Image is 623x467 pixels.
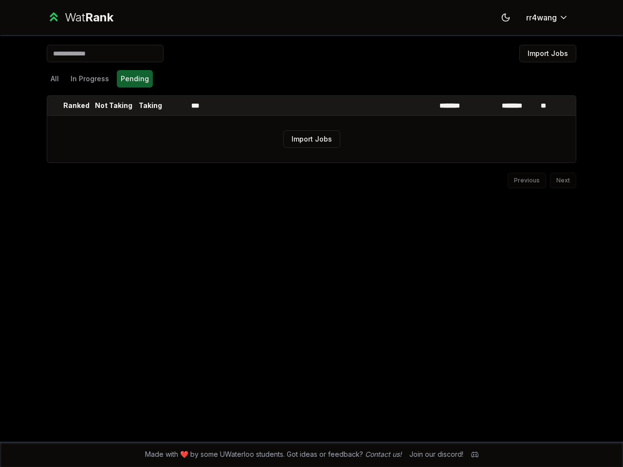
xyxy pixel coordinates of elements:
[65,10,113,25] div: Wat
[365,450,402,458] a: Contact us!
[139,101,162,110] p: Taking
[283,130,340,148] button: Import Jobs
[518,9,576,26] button: rr4wang
[519,45,576,62] button: Import Jobs
[47,70,63,88] button: All
[67,70,113,88] button: In Progress
[63,101,90,110] p: Ranked
[95,101,132,110] p: Not Taking
[47,10,113,25] a: WatRank
[145,449,402,459] span: Made with ❤️ by some UWaterloo students. Got ideas or feedback?
[117,70,153,88] button: Pending
[526,12,557,23] span: rr4wang
[85,10,113,24] span: Rank
[409,449,463,459] div: Join our discord!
